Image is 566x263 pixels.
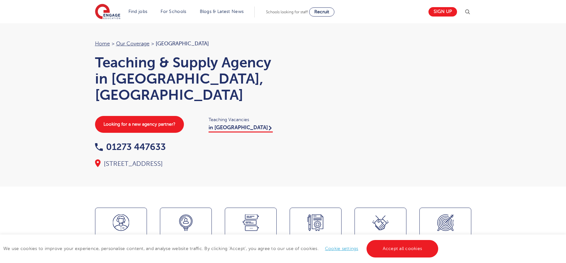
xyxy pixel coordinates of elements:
span: Teaching Vacancies [209,116,277,123]
nav: breadcrumb [95,40,277,48]
a: For Schools [161,9,186,14]
span: Schools looking for staff [266,10,308,14]
a: VettingStandards [290,208,342,260]
span: We use cookies to improve your experience, personalise content, and analyse website traffic. By c... [3,246,440,251]
a: Find jobs [128,9,148,14]
a: Looking for a new agency partner? [95,116,184,133]
a: Home [95,41,110,47]
a: Meetthe team [95,208,147,260]
a: Sign up [428,7,457,17]
a: Cookie settings [325,246,358,251]
span: > [151,41,154,47]
a: Accept all cookies [367,240,439,257]
h1: Teaching & Supply Agency in [GEOGRAPHIC_DATA], [GEOGRAPHIC_DATA] [95,54,277,103]
a: Recruit [309,7,334,17]
img: Engage Education [95,4,120,20]
a: Local Partnerships [355,208,406,260]
a: 01273 447633 [95,142,166,152]
a: Blogs & Latest News [200,9,244,14]
a: Our coverage [116,41,150,47]
a: ServiceArea [419,208,471,260]
span: [GEOGRAPHIC_DATA] [156,41,209,47]
a: LatestVacancies [160,208,212,260]
div: [STREET_ADDRESS] [95,159,277,168]
a: in [GEOGRAPHIC_DATA] [209,125,273,132]
span: Recruit [314,9,329,14]
span: > [112,41,114,47]
a: GoogleReviews [225,208,277,260]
